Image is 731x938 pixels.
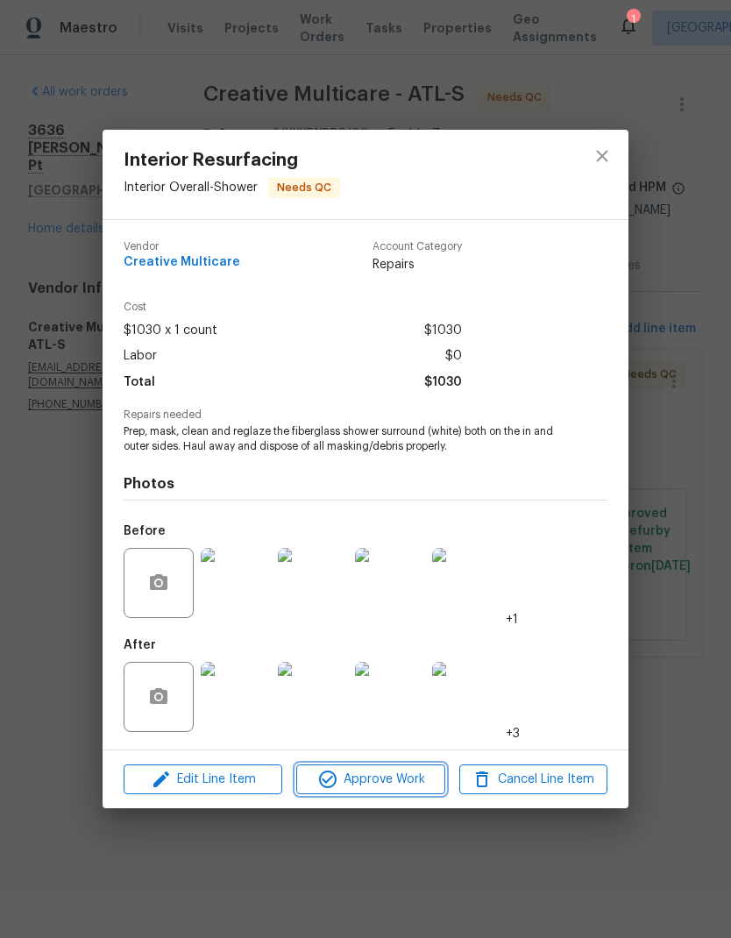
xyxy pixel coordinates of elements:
[124,151,340,170] span: Interior Resurfacing
[124,639,156,651] h5: After
[124,256,240,269] span: Creative Multicare
[124,475,607,493] h4: Photos
[459,764,607,795] button: Cancel Line Item
[124,409,607,421] span: Repairs needed
[124,302,462,313] span: Cost
[302,769,439,791] span: Approve Work
[373,256,462,274] span: Repairs
[373,241,462,252] span: Account Category
[581,135,623,177] button: close
[465,769,602,791] span: Cancel Line Item
[627,11,639,28] div: 1
[129,769,277,791] span: Edit Line Item
[124,370,155,395] span: Total
[124,318,217,344] span: $1030 x 1 count
[124,241,240,252] span: Vendor
[445,344,462,369] span: $0
[270,179,338,196] span: Needs QC
[124,344,157,369] span: Labor
[124,424,559,454] span: Prep, mask, clean and reglaze the fiberglass shower surround (white) both on the in and outer sid...
[124,525,166,537] h5: Before
[124,181,258,194] span: Interior Overall - Shower
[506,611,518,629] span: +1
[124,764,282,795] button: Edit Line Item
[506,725,520,743] span: +3
[296,764,444,795] button: Approve Work
[424,318,462,344] span: $1030
[424,370,462,395] span: $1030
